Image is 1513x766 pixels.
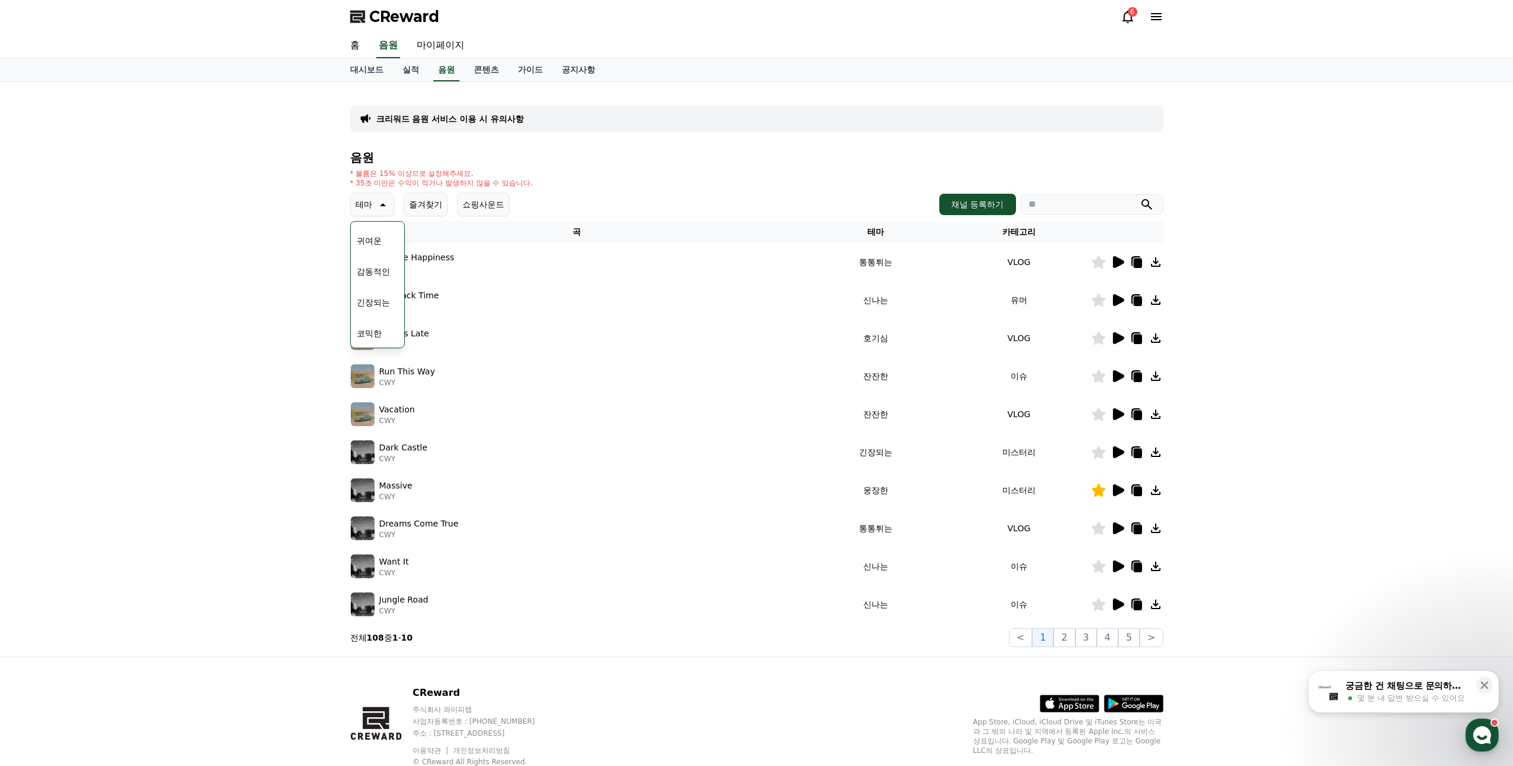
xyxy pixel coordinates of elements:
[804,585,947,623] td: 신나는
[804,433,947,471] td: 긴장되는
[379,302,439,311] p: CWY
[1118,628,1140,647] button: 5
[351,478,375,502] img: music
[153,377,228,406] a: 설정
[184,395,198,404] span: 설정
[352,289,395,316] button: 긴장되는
[947,221,1090,243] th: 카테고리
[352,228,386,254] button: 귀여운
[552,59,605,81] a: 공지사항
[1121,10,1135,24] a: 6
[379,606,429,616] p: CWY
[804,547,947,585] td: 신나는
[453,746,510,755] a: 개인정보처리방침
[379,404,415,416] p: Vacation
[341,59,393,81] a: 대시보드
[947,433,1090,471] td: 미스터리
[464,59,508,81] a: 콘텐츠
[379,378,435,387] p: CWY
[947,395,1090,433] td: VLOG
[351,440,375,464] img: music
[947,243,1090,281] td: VLOG
[379,480,413,492] p: Massive
[379,568,409,578] p: CWY
[947,319,1090,357] td: VLOG
[407,33,474,58] a: 마이페이지
[351,516,375,540] img: music
[379,365,435,378] p: Run This Way
[947,547,1090,585] td: 이슈
[1009,628,1032,647] button: <
[341,33,369,58] a: 홈
[1128,7,1137,17] div: 6
[351,364,375,388] img: music
[367,633,384,642] strong: 108
[4,377,78,406] a: 홈
[350,169,533,178] p: * 볼륨은 15% 이상으로 설정해주세요.
[376,33,400,58] a: 음원
[804,471,947,509] td: 웅장한
[37,395,45,404] span: 홈
[350,221,804,243] th: 곡
[508,59,552,81] a: 가이드
[379,492,413,502] p: CWY
[350,193,394,216] button: 테마
[350,632,413,644] p: 전체 중 -
[379,251,455,264] p: A Little Happiness
[393,59,429,81] a: 실적
[1097,628,1118,647] button: 4
[351,592,375,616] img: music
[413,729,558,738] p: 주소 : [STREET_ADDRESS]
[352,259,395,285] button: 감동적인
[356,196,372,213] p: 테마
[379,594,429,606] p: Jungle Road
[457,193,509,216] button: 쇼핑사운드
[1053,628,1075,647] button: 2
[379,264,455,273] p: CWY
[379,454,427,464] p: CWY
[351,402,375,426] img: music
[804,509,947,547] td: 통통튀는
[350,178,533,188] p: * 35초 미만은 수익이 적거나 발생하지 않을 수 있습니다.
[947,509,1090,547] td: VLOG
[947,585,1090,623] td: 이슈
[404,193,448,216] button: 즐겨찾기
[376,113,524,125] a: 크리워드 음원 서비스 이용 시 유의사항
[947,357,1090,395] td: 이슈
[804,357,947,395] td: 잔잔한
[379,442,427,454] p: Dark Castle
[433,59,460,81] a: 음원
[379,518,459,530] p: Dreams Come True
[413,686,558,700] p: CReward
[947,471,1090,509] td: 미스터리
[939,194,1015,215] button: 채널 등록하기
[379,556,409,568] p: Want It
[392,633,398,642] strong: 1
[401,633,413,642] strong: 10
[379,416,415,425] p: CWY
[804,319,947,357] td: 호기심
[109,395,123,405] span: 대화
[379,530,459,540] p: CWY
[78,377,153,406] a: 대화
[973,717,1163,755] p: App Store, iCloud, iCloud Drive 및 iTunes Store는 미국과 그 밖의 나라 및 지역에서 등록된 Apple Inc.의 서비스 상표입니다. Goo...
[413,746,450,755] a: 이용약관
[1075,628,1097,647] button: 3
[369,7,439,26] span: CReward
[804,281,947,319] td: 신나는
[804,243,947,281] td: 통통튀는
[804,395,947,433] td: 잔잔한
[352,320,386,346] button: 코믹한
[379,289,439,302] p: Cat Rack Time
[1032,628,1053,647] button: 1
[351,554,375,578] img: music
[804,221,947,243] th: 테마
[413,717,558,726] p: 사업자등록번호 : [PHONE_NUMBER]
[1140,628,1163,647] button: >
[350,151,1163,164] h4: 음원
[350,7,439,26] a: CReward
[947,281,1090,319] td: 유머
[413,705,558,714] p: 주식회사 와이피랩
